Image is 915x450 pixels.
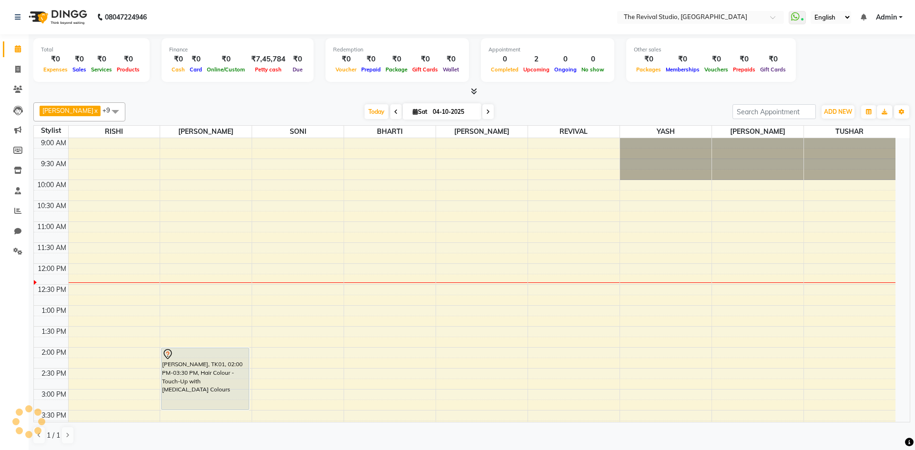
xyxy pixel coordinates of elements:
[333,46,461,54] div: Redemption
[528,126,620,138] span: REVIVAL
[410,108,430,115] span: Sat
[383,54,410,65] div: ₹0
[40,410,68,420] div: 3:30 PM
[634,66,663,73] span: Packages
[105,4,147,30] b: 08047224946
[488,66,521,73] span: Completed
[634,54,663,65] div: ₹0
[70,54,89,65] div: ₹0
[440,54,461,65] div: ₹0
[359,66,383,73] span: Prepaid
[24,4,90,30] img: logo
[876,12,897,22] span: Admin
[40,369,68,379] div: 2:30 PM
[40,327,68,337] div: 1:30 PM
[804,126,896,138] span: TUSHAR
[620,126,712,138] span: YASH
[247,54,289,65] div: ₹7,45,784
[702,66,731,73] span: Vouchers
[758,54,788,65] div: ₹0
[35,201,68,211] div: 10:30 AM
[252,126,344,138] span: SONI
[39,138,68,148] div: 9:00 AM
[290,66,305,73] span: Due
[702,54,731,65] div: ₹0
[169,54,187,65] div: ₹0
[663,54,702,65] div: ₹0
[712,126,803,138] span: [PERSON_NAME]
[69,126,160,138] span: RISHI
[579,66,607,73] span: No show
[430,105,478,119] input: 2025-10-04
[731,66,758,73] span: Prepaids
[289,54,306,65] div: ₹0
[521,54,552,65] div: 2
[410,54,440,65] div: ₹0
[34,126,68,136] div: Stylist
[40,390,68,400] div: 3:00 PM
[40,348,68,358] div: 2:00 PM
[344,126,436,138] span: BHARTI
[410,66,440,73] span: Gift Cards
[663,66,702,73] span: Memberships
[579,54,607,65] div: 0
[36,285,68,295] div: 12:30 PM
[824,108,852,115] span: ADD NEW
[42,107,93,114] span: [PERSON_NAME]
[488,54,521,65] div: 0
[440,66,461,73] span: Wallet
[160,126,252,138] span: [PERSON_NAME]
[114,54,142,65] div: ₹0
[731,54,758,65] div: ₹0
[93,107,98,114] a: x
[35,243,68,253] div: 11:30 AM
[89,54,114,65] div: ₹0
[169,66,187,73] span: Cash
[204,66,247,73] span: Online/Custom
[36,264,68,274] div: 12:00 PM
[187,66,204,73] span: Card
[39,159,68,169] div: 9:30 AM
[253,66,284,73] span: Petty cash
[634,46,788,54] div: Other sales
[758,66,788,73] span: Gift Cards
[552,66,579,73] span: Ongoing
[204,54,247,65] div: ₹0
[89,66,114,73] span: Services
[552,54,579,65] div: 0
[333,54,359,65] div: ₹0
[162,348,249,410] div: [PERSON_NAME], TK01, 02:00 PM-03:30 PM, Hair Colour - Touch-Up with [MEDICAL_DATA] Colours
[41,54,70,65] div: ₹0
[521,66,552,73] span: Upcoming
[35,222,68,232] div: 11:00 AM
[47,430,60,440] span: 1 / 1
[187,54,204,65] div: ₹0
[40,306,68,316] div: 1:00 PM
[35,180,68,190] div: 10:00 AM
[102,106,117,114] span: +9
[822,105,854,119] button: ADD NEW
[732,104,816,119] input: Search Appointment
[383,66,410,73] span: Package
[41,66,70,73] span: Expenses
[333,66,359,73] span: Voucher
[41,46,142,54] div: Total
[169,46,306,54] div: Finance
[70,66,89,73] span: Sales
[365,104,388,119] span: Today
[114,66,142,73] span: Products
[436,126,528,138] span: [PERSON_NAME]
[359,54,383,65] div: ₹0
[488,46,607,54] div: Appointment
